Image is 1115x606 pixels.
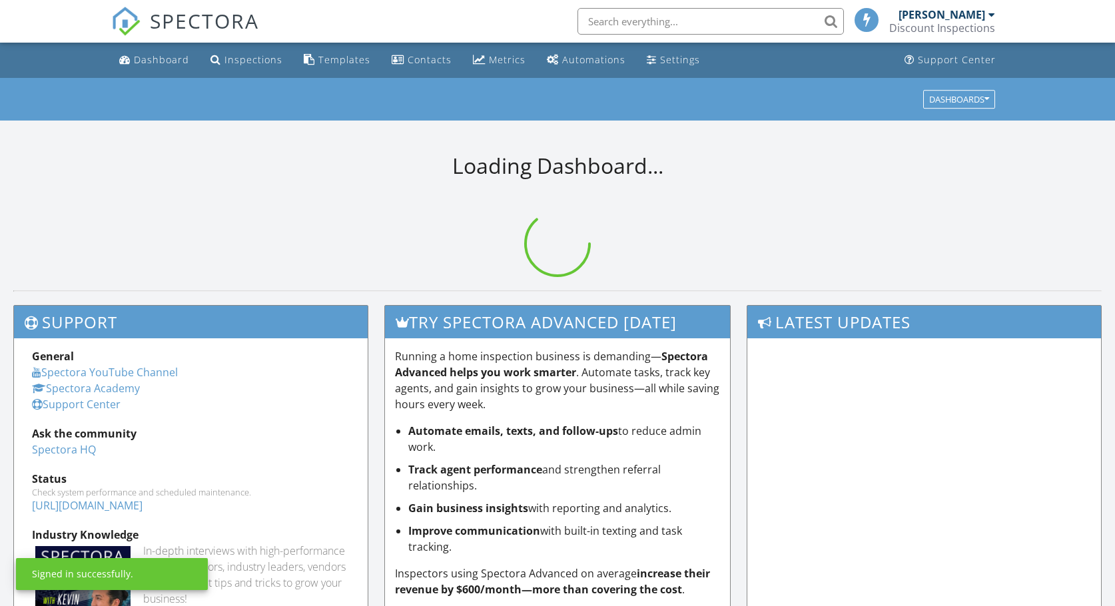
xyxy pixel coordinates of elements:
[577,8,844,35] input: Search everything...
[205,48,288,73] a: Inspections
[468,48,531,73] a: Metrics
[385,306,731,338] h3: Try spectora advanced [DATE]
[408,53,452,66] div: Contacts
[298,48,376,73] a: Templates
[111,18,259,46] a: SPECTORA
[889,21,995,35] div: Discount Inspections
[395,348,721,412] p: Running a home inspection business is demanding— . Automate tasks, track key agents, and gain ins...
[32,426,350,442] div: Ask the community
[562,53,625,66] div: Automations
[32,471,350,487] div: Status
[899,8,985,21] div: [PERSON_NAME]
[386,48,457,73] a: Contacts
[224,53,282,66] div: Inspections
[395,565,721,597] p: Inspectors using Spectora Advanced on average .
[32,365,178,380] a: Spectora YouTube Channel
[747,306,1101,338] h3: Latest Updates
[408,461,721,493] li: and strengthen referral relationships.
[408,462,542,477] strong: Track agent performance
[318,53,370,66] div: Templates
[660,53,700,66] div: Settings
[32,498,143,513] a: [URL][DOMAIN_NAME]
[899,48,1001,73] a: Support Center
[32,567,133,581] div: Signed in successfully.
[395,349,708,380] strong: Spectora Advanced helps you work smarter
[32,442,96,457] a: Spectora HQ
[929,95,989,104] div: Dashboards
[111,7,141,36] img: The Best Home Inspection Software - Spectora
[32,349,74,364] strong: General
[14,306,368,338] h3: Support
[408,423,721,455] li: to reduce admin work.
[134,53,189,66] div: Dashboard
[395,566,710,597] strong: increase their revenue by $600/month—more than covering the cost
[408,523,721,555] li: with built-in texting and task tracking.
[489,53,526,66] div: Metrics
[32,381,140,396] a: Spectora Academy
[114,48,194,73] a: Dashboard
[641,48,705,73] a: Settings
[408,500,721,516] li: with reporting and analytics.
[408,501,528,515] strong: Gain business insights
[408,523,540,538] strong: Improve communication
[923,90,995,109] button: Dashboards
[408,424,618,438] strong: Automate emails, texts, and follow-ups
[918,53,996,66] div: Support Center
[542,48,631,73] a: Automations (Basic)
[32,527,350,543] div: Industry Knowledge
[32,397,121,412] a: Support Center
[32,487,350,497] div: Check system performance and scheduled maintenance.
[150,7,259,35] span: SPECTORA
